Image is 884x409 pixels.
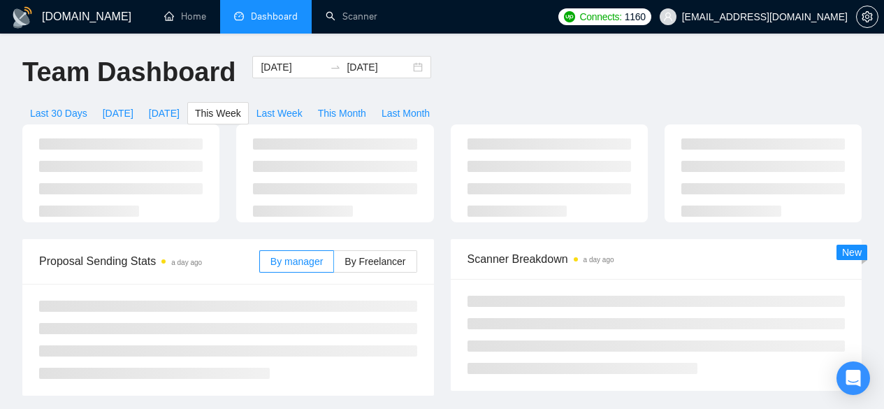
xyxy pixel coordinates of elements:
[579,9,621,24] span: Connects:
[564,11,575,22] img: upwork-logo.png
[234,11,244,21] span: dashboard
[256,106,303,121] span: Last Week
[326,10,377,22] a: searchScanner
[842,247,862,258] span: New
[187,102,249,124] button: This Week
[249,102,310,124] button: Last Week
[330,62,341,73] span: to
[22,102,95,124] button: Last 30 Days
[374,102,437,124] button: Last Month
[39,252,259,270] span: Proposal Sending Stats
[164,10,206,22] a: homeHome
[857,11,878,22] span: setting
[11,6,34,29] img: logo
[663,12,673,22] span: user
[141,102,187,124] button: [DATE]
[856,11,878,22] a: setting
[95,102,141,124] button: [DATE]
[345,256,405,267] span: By Freelancer
[318,106,366,121] span: This Month
[836,361,870,395] div: Open Intercom Messenger
[251,10,298,22] span: Dashboard
[625,9,646,24] span: 1160
[347,59,410,75] input: End date
[149,106,180,121] span: [DATE]
[103,106,133,121] span: [DATE]
[330,62,341,73] span: swap-right
[468,250,846,268] span: Scanner Breakdown
[310,102,374,124] button: This Month
[584,256,614,264] time: a day ago
[30,106,87,121] span: Last 30 Days
[22,56,236,89] h1: Team Dashboard
[856,6,878,28] button: setting
[195,106,241,121] span: This Week
[171,259,202,266] time: a day ago
[270,256,323,267] span: By manager
[261,59,324,75] input: Start date
[382,106,430,121] span: Last Month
